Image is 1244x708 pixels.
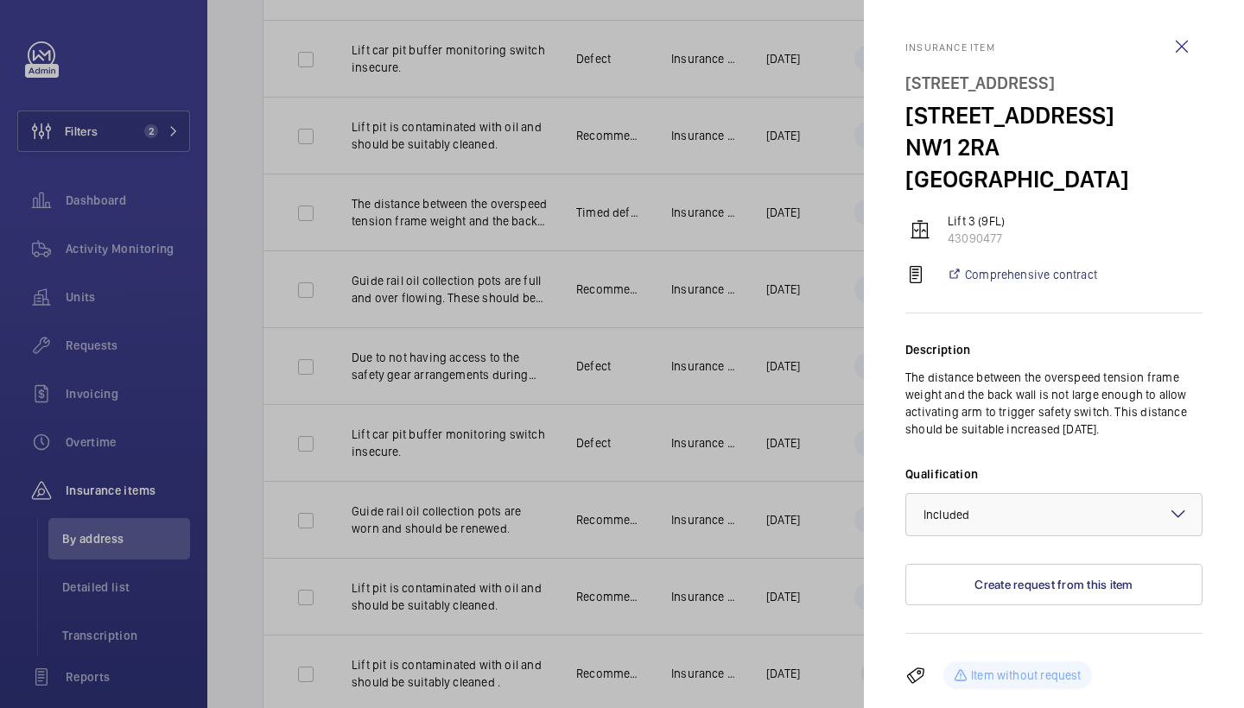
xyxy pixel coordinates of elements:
[905,465,1203,483] label: Qualification
[905,369,1203,438] p: The distance between the overspeed tension frame weight and the back wall is not large enough to ...
[905,41,1203,54] p: Insurance item
[905,341,1203,358] div: Description
[905,67,1203,99] div: [STREET_ADDRESS]
[910,219,930,240] img: elevator.svg
[948,230,1203,247] p: 43090477
[947,266,1097,283] a: Comprehensive contract
[905,564,1203,605] button: Create request from this item
[948,212,1203,230] p: Lift 3 (9FL)
[905,67,1203,195] h4: [STREET_ADDRESS] NW1 2RA [GEOGRAPHIC_DATA]
[971,667,1082,684] p: Item without request
[923,508,969,522] span: Included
